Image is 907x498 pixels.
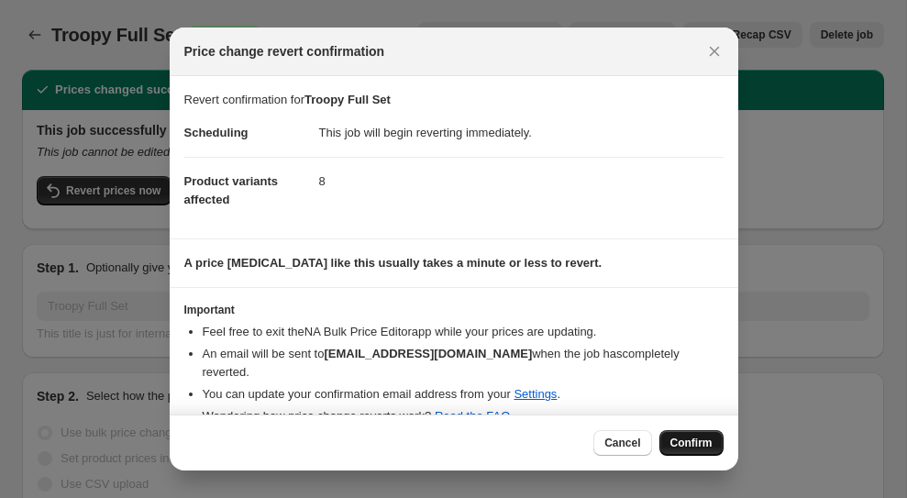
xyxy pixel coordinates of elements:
li: An email will be sent to when the job has completely reverted . [203,345,724,382]
button: Close [702,39,727,64]
dd: This job will begin reverting immediately. [319,109,724,157]
b: Troopy Full Set [304,93,391,106]
p: Revert confirmation for [184,91,724,109]
span: Price change revert confirmation [184,42,385,61]
button: Confirm [659,430,724,456]
li: Feel free to exit the NA Bulk Price Editor app while your prices are updating. [203,323,724,341]
span: Confirm [670,436,713,450]
a: Read the FAQ [435,409,510,423]
button: Cancel [593,430,651,456]
b: A price [MEDICAL_DATA] like this usually takes a minute or less to revert. [184,256,603,270]
a: Settings [514,387,557,401]
dd: 8 [319,157,724,205]
span: Product variants affected [184,174,279,206]
span: Scheduling [184,126,249,139]
h3: Important [184,303,724,317]
li: You can update your confirmation email address from your . [203,385,724,404]
span: Cancel [604,436,640,450]
b: [EMAIL_ADDRESS][DOMAIN_NAME] [324,347,532,360]
li: Wondering how price change reverts work? . [203,407,724,426]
